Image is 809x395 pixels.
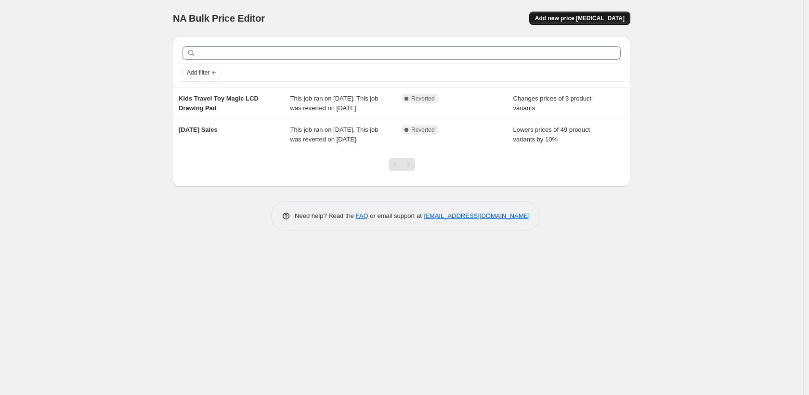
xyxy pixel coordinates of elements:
[513,95,592,112] span: Changes prices of 3 product variants
[179,95,259,112] span: Kids Travel Toy Magic LCD Drawing Pad
[179,126,218,133] span: [DATE] Sales
[535,14,625,22] span: Add new price [MEDICAL_DATA]
[173,13,265,24] span: NA Bulk Price Editor
[183,67,221,78] button: Add filter
[411,95,435,102] span: Reverted
[295,212,356,219] span: Need help? Read the
[187,69,209,76] span: Add filter
[368,212,424,219] span: or email support at
[411,126,435,134] span: Reverted
[356,212,368,219] a: FAQ
[424,212,530,219] a: [EMAIL_ADDRESS][DOMAIN_NAME]
[529,12,630,25] button: Add new price [MEDICAL_DATA]
[290,95,378,112] span: This job ran on [DATE]. This job was reverted on [DATE].
[290,126,378,143] span: This job ran on [DATE]. This job was reverted on [DATE].
[513,126,590,143] span: Lowers prices of 49 product variants by 10%
[389,158,415,171] nav: Pagination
